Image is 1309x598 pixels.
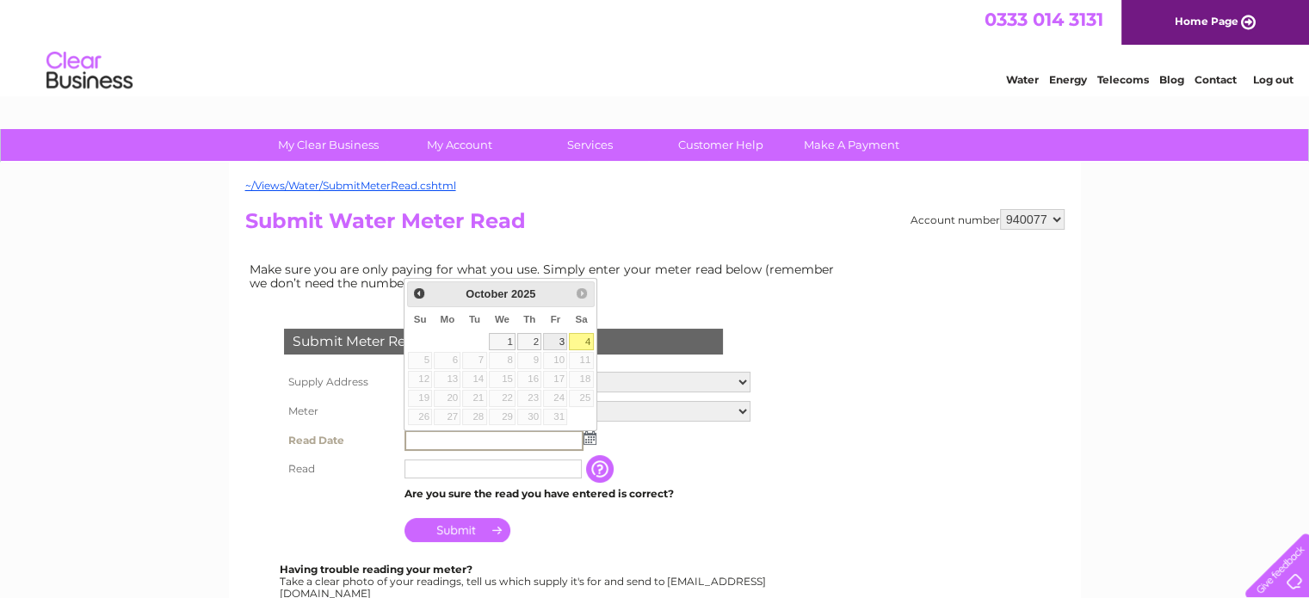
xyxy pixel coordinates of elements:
a: ~/Views/Water/SubmitMeterRead.cshtml [245,179,456,192]
th: Read Date [280,426,400,455]
a: Telecoms [1097,73,1149,86]
a: Contact [1195,73,1237,86]
a: Make A Payment [781,129,923,161]
a: 2 [517,333,541,350]
a: 0333 014 3131 [985,9,1103,30]
a: Prev [410,284,429,304]
span: Thursday [523,314,535,324]
td: Are you sure the read you have entered is correct? [400,483,755,505]
a: My Clear Business [257,129,399,161]
h2: Submit Water Meter Read [245,209,1065,242]
a: Customer Help [650,129,792,161]
th: Supply Address [280,367,400,397]
b: Having trouble reading your meter? [280,563,472,576]
th: Read [280,455,400,483]
a: Energy [1049,73,1087,86]
a: 4 [569,333,593,350]
div: Clear Business is a trading name of Verastar Limited (registered in [GEOGRAPHIC_DATA] No. 3667643... [249,9,1062,83]
a: Log out [1252,73,1293,86]
a: 1 [489,333,516,350]
span: 2025 [511,287,535,300]
a: My Account [388,129,530,161]
a: Water [1006,73,1039,86]
th: Meter [280,397,400,426]
span: October [466,287,508,300]
span: Sunday [414,314,427,324]
span: Saturday [575,314,587,324]
span: Tuesday [469,314,480,324]
img: logo.png [46,45,133,97]
a: 3 [543,333,567,350]
input: Submit [404,518,510,542]
a: Blog [1159,73,1184,86]
span: Wednesday [495,314,509,324]
span: Friday [551,314,561,324]
div: Account number [911,209,1065,230]
span: Prev [412,287,426,300]
span: Monday [441,314,455,324]
div: Submit Meter Read [284,329,723,354]
img: ... [583,431,596,445]
a: Services [519,129,661,161]
td: Make sure you are only paying for what you use. Simply enter your meter read below (remember we d... [245,258,848,294]
input: Information [586,455,617,483]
